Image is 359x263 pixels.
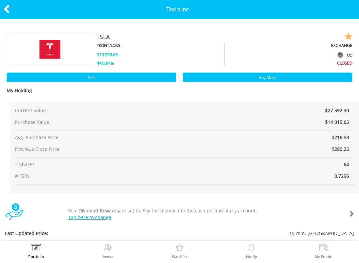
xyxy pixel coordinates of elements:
[5,230,151,237] span: Last Updated Price:
[68,214,111,220] a: Tap here to change
[183,73,352,82] a: Buy More
[103,244,113,253] img: Invest Now
[184,161,354,168] span: 64
[175,244,185,253] img: Watchlist
[31,244,41,253] img: View Portfolio
[184,173,354,179] span: 0.7296
[151,230,354,237] span: 15-min. [GEOGRAPHIC_DATA]
[96,33,289,41] div: TSLA
[7,73,176,82] a: Sell
[315,255,332,258] label: My Funds
[246,244,257,258] a: Notify
[15,173,184,179] span: # FSRs
[78,207,119,214] b: Dividend Rewards
[172,244,187,258] a: Watchlist
[325,107,349,114] span: $27 592.30
[225,43,352,48] div: EXCHANGE
[246,244,257,253] img: View Notifications
[344,33,352,41] img: watchlist
[96,43,224,48] div: PROFIT/LOSS
[15,161,184,168] span: # Shares
[25,33,75,66] img: EQU.US.TSLA.png
[225,59,352,66] div: CLOSED
[63,207,325,221] div: Your are set to: Pay the money into the cash portion of my account.
[97,52,118,58] span: $13 576.65
[332,146,349,152] span: $280.25
[15,134,184,141] span: Avg. Purchase Price
[28,244,44,258] a: Portfolio
[315,244,332,258] a: My Funds
[318,244,328,253] img: View Funds
[338,52,343,58] img: flag
[96,60,224,67] div: 96.87%
[332,134,349,140] span: $216.53
[172,255,187,258] label: Watchlist
[103,255,113,258] label: Invest
[15,146,184,152] span: Previous Close Price
[103,244,113,258] a: Invest
[325,119,349,125] span: $14 015.65
[15,119,156,126] span: Purchase Value
[28,255,44,258] label: Portfolio
[347,52,352,58] span: US
[15,107,156,114] span: Current Value
[246,255,257,258] label: Notify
